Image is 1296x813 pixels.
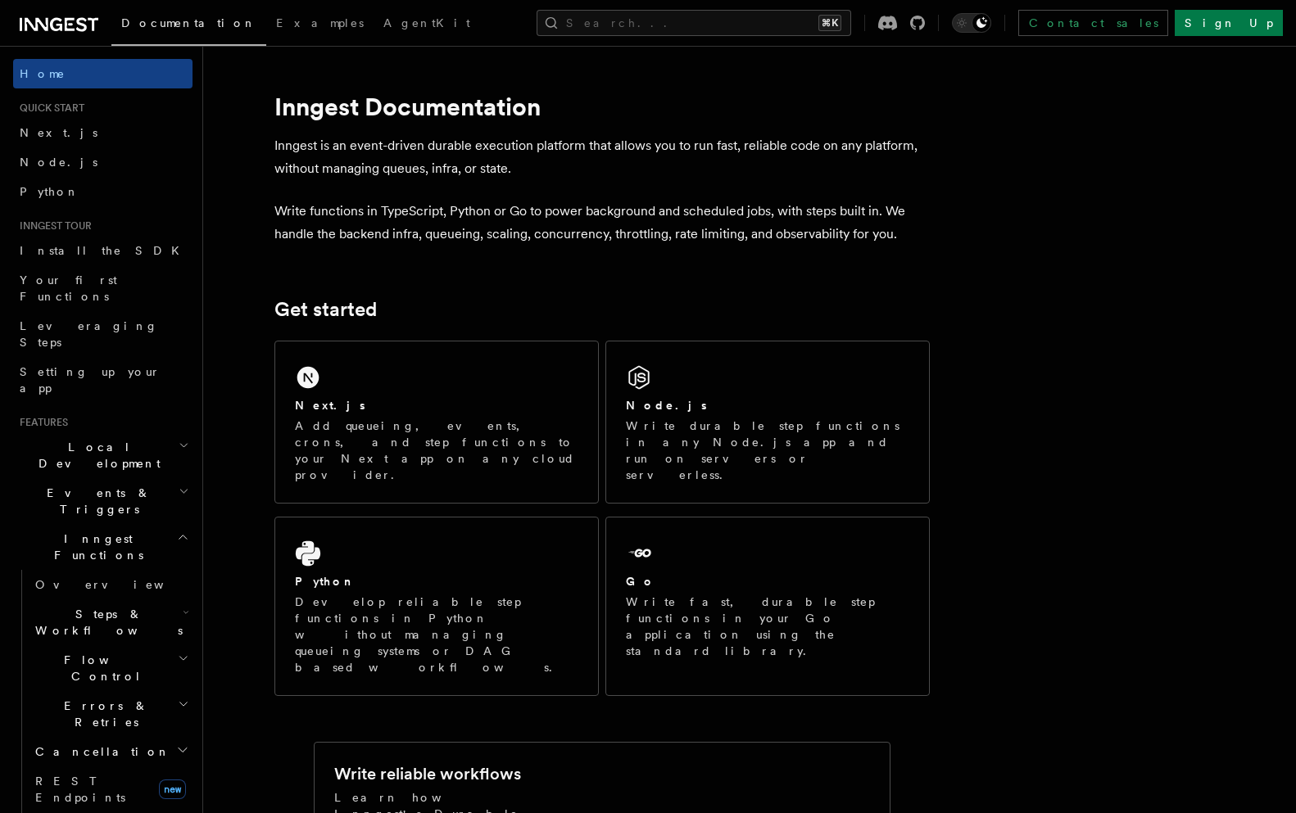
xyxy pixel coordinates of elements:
[20,273,117,303] span: Your first Functions
[13,219,92,233] span: Inngest tour
[295,418,578,483] p: Add queueing, events, crons, and step functions to your Next app on any cloud provider.
[13,478,193,524] button: Events & Triggers
[20,65,66,82] span: Home
[383,16,470,29] span: AgentKit
[20,319,158,349] span: Leveraging Steps
[13,485,179,517] span: Events & Triggers
[274,134,930,180] p: Inngest is an event-driven durable execution platform that allows you to run fast, reliable code ...
[20,244,189,257] span: Install the SDK
[13,265,193,311] a: Your first Functions
[13,147,193,177] a: Node.js
[952,13,991,33] button: Toggle dark mode
[626,573,655,589] h2: Go
[1018,10,1168,36] a: Contact sales
[20,365,161,395] span: Setting up your app
[29,606,183,639] span: Steps & Workflows
[20,156,97,169] span: Node.js
[20,185,79,198] span: Python
[13,524,193,570] button: Inngest Functions
[605,517,930,696] a: GoWrite fast, durable step functions in your Go application using the standard library.
[295,573,356,589] h2: Python
[274,341,599,504] a: Next.jsAdd queueing, events, crons, and step functions to your Next app on any cloud provider.
[29,599,193,645] button: Steps & Workflows
[29,645,193,691] button: Flow Control
[13,311,193,357] a: Leveraging Steps
[29,652,178,684] span: Flow Control
[29,737,193,766] button: Cancellation
[276,16,364,29] span: Examples
[605,341,930,504] a: Node.jsWrite durable step functions in any Node.js app and run on servers or serverless.
[334,762,521,785] h2: Write reliable workflows
[374,5,480,44] a: AgentKit
[121,16,256,29] span: Documentation
[295,594,578,675] p: Develop reliable step functions in Python without managing queueing systems or DAG based workflows.
[29,766,193,812] a: REST Endpointsnew
[29,743,170,760] span: Cancellation
[626,594,909,659] p: Write fast, durable step functions in your Go application using the standard library.
[35,578,204,591] span: Overview
[13,102,84,115] span: Quick start
[295,397,365,413] h2: Next.js
[274,92,930,121] h1: Inngest Documentation
[626,397,707,413] h2: Node.js
[13,432,193,478] button: Local Development
[13,357,193,403] a: Setting up your app
[35,775,125,804] span: REST Endpoints
[266,5,374,44] a: Examples
[274,298,377,321] a: Get started
[13,177,193,206] a: Python
[29,570,193,599] a: Overview
[13,531,177,563] span: Inngest Functions
[29,698,178,730] span: Errors & Retries
[111,5,266,46] a: Documentation
[818,15,841,31] kbd: ⌘K
[159,779,186,799] span: new
[13,416,68,429] span: Features
[13,236,193,265] a: Install the SDK
[274,200,930,246] p: Write functions in TypeScript, Python or Go to power background and scheduled jobs, with steps bu...
[537,10,851,36] button: Search...⌘K
[13,439,179,472] span: Local Development
[13,59,193,88] a: Home
[626,418,909,483] p: Write durable step functions in any Node.js app and run on servers or serverless.
[13,118,193,147] a: Next.js
[274,517,599,696] a: PythonDevelop reliable step functions in Python without managing queueing systems or DAG based wo...
[29,691,193,737] button: Errors & Retries
[20,126,97,139] span: Next.js
[1175,10,1283,36] a: Sign Up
